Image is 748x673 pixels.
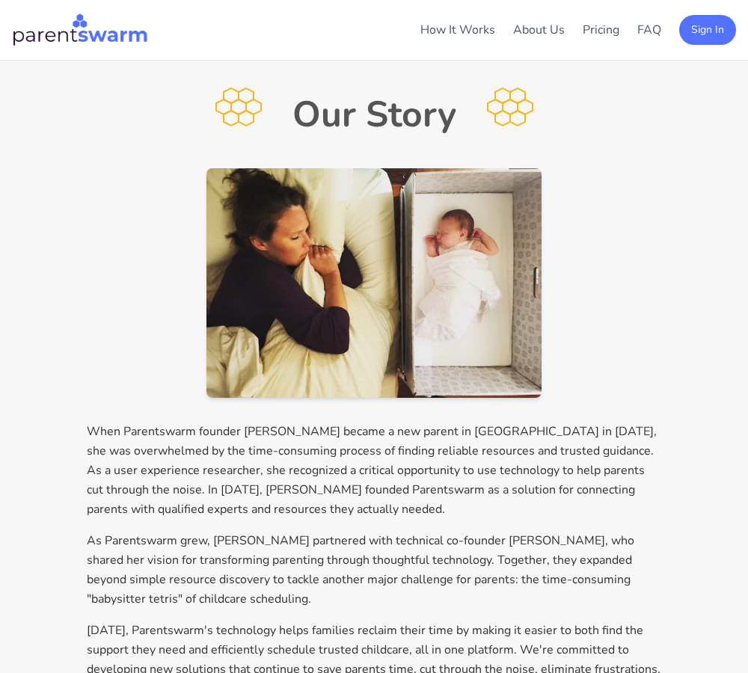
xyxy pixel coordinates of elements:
h1: Our Story [292,96,456,132]
a: Pricing [583,22,619,38]
a: Sign In [679,21,736,37]
p: As Parentswarm grew, [PERSON_NAME] partnered with technical co-founder [PERSON_NAME], who shared ... [87,531,661,609]
button: Sign In [679,15,736,45]
a: How It Works [420,22,495,38]
a: FAQ [637,22,661,38]
img: Parent and baby sleeping peacefully [206,168,542,398]
a: About Us [513,22,565,38]
p: When Parentswarm founder [PERSON_NAME] became a new parent in [GEOGRAPHIC_DATA] in [DATE], she wa... [87,422,661,519]
img: Parentswarm Logo [12,12,148,48]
